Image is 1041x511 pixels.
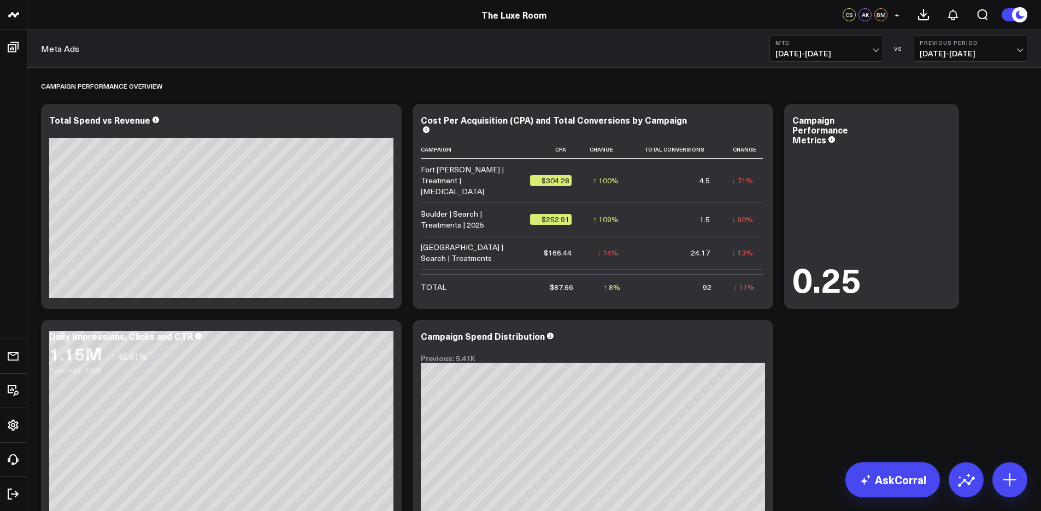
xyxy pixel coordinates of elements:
div: ↑ 8% [603,282,620,293]
div: Previous: 5.41K [421,354,765,363]
div: Cost Per Acquisition (CPA) and Total Conversions by Campaign [421,114,687,126]
th: Change [720,141,763,159]
div: Campaign Performance Overview [41,73,162,98]
div: CS [843,8,856,21]
div: 1.5 [699,214,710,225]
th: Total Conversions [628,141,720,159]
button: MTD[DATE]-[DATE] [769,36,883,62]
div: ↓ 80% [732,214,753,225]
div: $304.28 [530,175,572,186]
div: ↑ 100% [593,175,619,186]
div: ↑ 109% [593,214,619,225]
div: Campaign Performance Metrics [792,114,848,146]
div: ↓ 14% [597,247,619,258]
b: MTD [775,39,877,46]
button: Previous Period[DATE]-[DATE] [914,36,1027,62]
div: AK [858,8,872,21]
a: The Luxe Room [481,9,546,21]
th: Cpa [530,141,581,159]
div: VS [889,45,908,52]
div: Boulder | Search | Treatments | 2025 [421,208,520,230]
span: [DATE] - [DATE] [920,49,1021,58]
button: + [890,8,903,21]
div: BM [874,8,887,21]
div: 24.17 [691,247,710,258]
div: ↓ 13% [732,247,753,258]
div: 92 [703,282,711,293]
span: + [895,11,899,19]
div: Total Spend vs Revenue [49,114,150,126]
a: AskCorral [845,462,940,497]
div: Daily Impressions, Clicks and CTR [49,330,193,342]
b: Previous Period [920,39,1021,46]
div: [GEOGRAPHIC_DATA] | Search | Treatments [421,242,520,264]
div: Fort [PERSON_NAME] | Treatment | [MEDICAL_DATA] [421,164,520,197]
div: TOTAL [421,282,446,293]
div: $166.44 [544,247,572,258]
div: ↓ 11% [733,282,755,293]
span: [DATE] - [DATE] [775,49,877,58]
div: $252.91 [530,214,572,225]
div: 4.5 [699,175,710,186]
div: 0.25 [792,262,861,295]
th: Campaign [421,141,530,159]
div: $87.66 [550,282,573,293]
div: ↓ 71% [732,175,753,186]
div: Campaign Spend Distribution [421,330,545,342]
a: Meta Ads [41,43,79,55]
th: Change [581,141,628,159]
